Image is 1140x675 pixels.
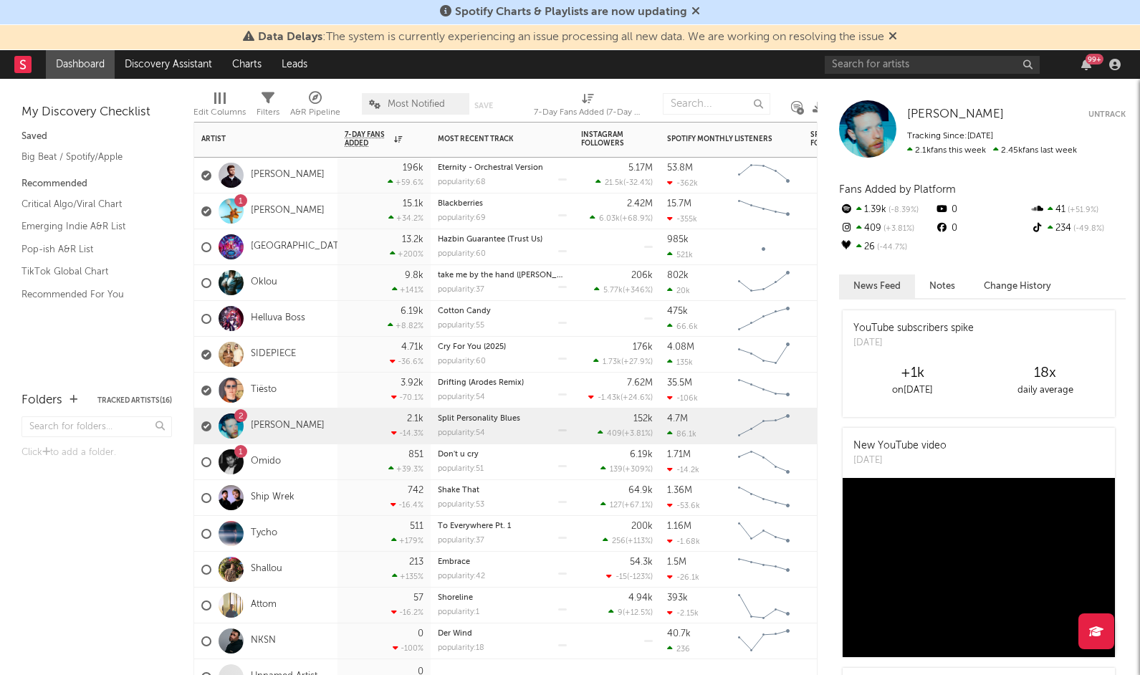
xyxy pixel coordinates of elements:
div: Most Recent Track [438,135,545,143]
div: Split Personality Blues [438,415,567,423]
div: 3.92k [401,378,423,388]
div: 99 + [1086,54,1103,64]
a: TikTok Global Chart [21,264,158,279]
div: A&R Pipeline [290,104,340,121]
svg: Chart title [732,588,796,623]
span: Tracking Since: [DATE] [907,132,993,140]
a: take me by the hand ([PERSON_NAME] remix) [438,272,606,279]
a: Hazbin Guarantee (Trust Us) [438,236,542,244]
div: 521k [667,250,693,259]
div: [DATE] [853,454,947,468]
div: -2.15k [667,608,699,618]
div: Instagram Followers [581,130,631,148]
div: Drifting (Arodes Remix) [438,379,567,387]
span: +51.9 % [1065,206,1098,214]
a: NKSN [251,635,276,647]
div: 4.71k [401,343,423,352]
a: Tiësto [251,384,277,396]
span: : The system is currently experiencing an issue processing all new data. We are working on resolv... [258,32,884,43]
a: Helluva Boss [251,312,305,325]
span: +68.9 % [622,215,651,223]
svg: Chart title [732,444,796,480]
div: 7-Day Fans Added (7-Day Fans Added) [534,104,641,121]
div: ( ) [600,500,653,509]
a: Recommended For You [21,287,158,302]
div: 4.08M [667,343,694,352]
a: Cotton Candy [438,307,491,315]
div: 18 x [979,365,1111,382]
div: ( ) [600,464,653,474]
span: +12.5 % [625,609,651,617]
div: popularity: 18 [438,644,484,652]
div: -106k [667,393,698,403]
span: 256 [612,537,626,545]
div: 4.7M [667,414,688,423]
div: Edit Columns [193,104,246,121]
span: [PERSON_NAME] [907,108,1004,120]
div: Hazbin Guarantee (Trust Us) [438,236,567,244]
div: Recommended [21,176,172,193]
div: Embrace [438,558,567,566]
div: 13.2k [402,235,423,244]
span: 2.1k fans this week [907,146,986,155]
div: -26.1k [667,573,699,582]
button: News Feed [839,274,915,298]
div: 35.5M [667,378,692,388]
div: -100 % [393,643,423,653]
a: [PERSON_NAME] [907,107,1004,122]
div: -362k [667,178,698,188]
div: +34.2 % [388,214,423,223]
span: +113 % [628,537,651,545]
div: Filters [257,86,279,128]
div: popularity: 53 [438,501,484,509]
div: -14.2k [667,465,699,474]
span: -32.4 % [626,179,651,187]
svg: Chart title [732,158,796,193]
div: -70.1 % [391,393,423,402]
div: 0 [418,629,423,638]
span: 2.45k fans last week [907,146,1077,155]
span: -123 % [629,573,651,581]
span: Fans Added by Platform [839,184,956,195]
a: Attom [251,599,277,611]
div: 53.8M [667,163,693,173]
div: Don't u cry [438,451,567,459]
button: Tracked Artists(16) [97,397,172,404]
div: 4.94k [628,593,653,603]
div: 41 [1030,201,1126,219]
span: +3.81 % [624,430,651,438]
div: 985k [667,235,689,244]
div: on [DATE] [846,382,979,399]
div: 7.62M [627,378,653,388]
div: ( ) [588,393,653,402]
div: 57 [413,593,423,603]
a: Drifting (Arodes Remix) [438,379,524,387]
span: 127 [610,502,622,509]
div: 1.36M [667,486,692,495]
div: Artist [201,135,309,143]
span: 6.03k [599,215,620,223]
span: +346 % [625,287,651,295]
span: 9 [618,609,623,617]
a: [PERSON_NAME] [251,420,325,432]
a: Shallou [251,563,282,575]
a: Der Wind [438,630,472,638]
div: -53.6k [667,501,700,510]
div: popularity: 55 [438,322,484,330]
div: 66.6k [667,322,698,331]
div: -16.2 % [391,608,423,617]
div: 6.19k [630,450,653,459]
span: +67.1 % [624,502,651,509]
span: -1.43k [598,394,621,402]
div: 742 [408,486,423,495]
a: Eternity - Orchestral Version [438,164,543,172]
div: 206k [631,271,653,280]
a: Don't u cry [438,451,479,459]
div: ( ) [603,536,653,545]
svg: Chart title [732,552,796,588]
a: Big Beat / Spotify/Apple [21,149,158,165]
input: Search... [663,93,770,115]
div: Saved [21,128,172,145]
div: 176k [633,343,653,352]
span: Data Delays [258,32,322,43]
